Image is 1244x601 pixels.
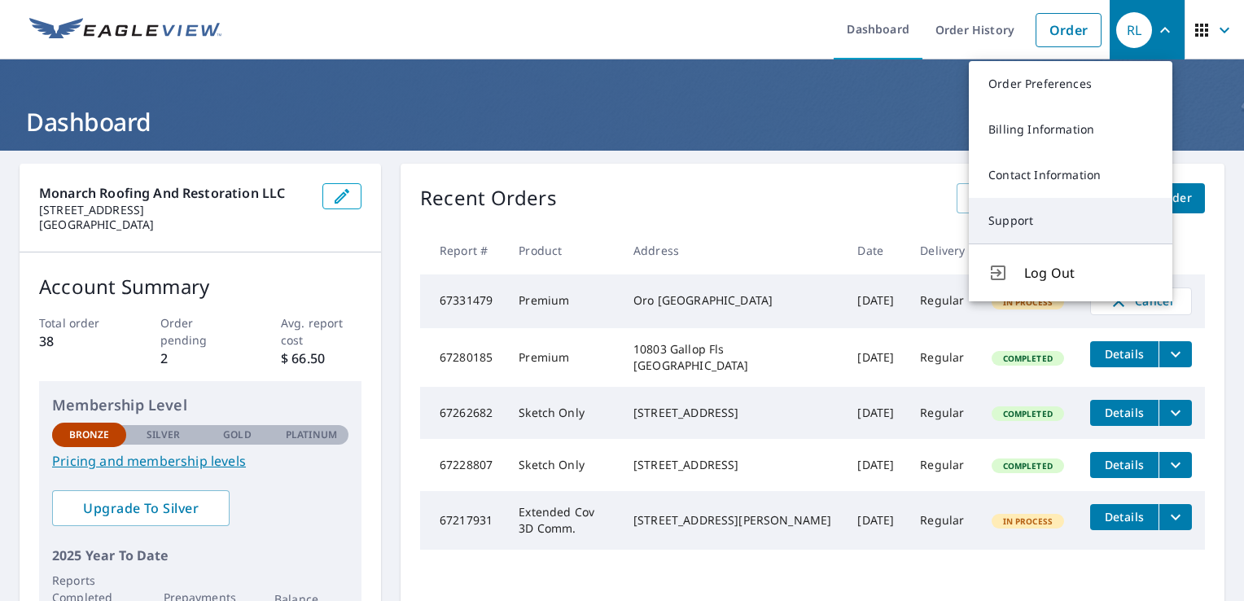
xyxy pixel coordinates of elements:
[420,183,557,213] p: Recent Orders
[969,107,1172,152] a: Billing Information
[907,274,978,328] td: Regular
[39,217,309,232] p: [GEOGRAPHIC_DATA]
[1090,341,1159,367] button: detailsBtn-67280185
[39,183,309,203] p: Monarch Roofing And Restoration LLC
[281,314,361,349] p: Avg. report cost
[1159,341,1192,367] button: filesDropdownBtn-67280185
[993,515,1063,527] span: In Process
[907,387,978,439] td: Regular
[907,226,978,274] th: Delivery
[420,439,506,491] td: 67228807
[1036,13,1102,47] a: Order
[69,428,110,442] p: Bronze
[969,61,1172,107] a: Order Preferences
[506,439,620,491] td: Sketch Only
[1100,346,1149,362] span: Details
[844,226,907,274] th: Date
[39,331,120,351] p: 38
[281,349,361,368] p: $ 66.50
[223,428,251,442] p: Gold
[1024,263,1153,283] span: Log Out
[1159,452,1192,478] button: filesDropdownBtn-67228807
[993,408,1062,419] span: Completed
[286,428,337,442] p: Platinum
[506,226,620,274] th: Product
[633,512,831,529] div: [STREET_ADDRESS][PERSON_NAME]
[1116,12,1152,48] div: RL
[39,314,120,331] p: Total order
[65,499,217,517] span: Upgrade To Silver
[969,243,1172,301] button: Log Out
[907,439,978,491] td: Regular
[633,405,831,421] div: [STREET_ADDRESS]
[420,328,506,387] td: 67280185
[844,387,907,439] td: [DATE]
[1100,509,1149,524] span: Details
[844,491,907,550] td: [DATE]
[993,460,1062,472] span: Completed
[1159,504,1192,530] button: filesDropdownBtn-67217931
[160,314,241,349] p: Order pending
[957,183,1072,213] a: View All Orders
[844,439,907,491] td: [DATE]
[52,546,348,565] p: 2025 Year To Date
[52,451,348,471] a: Pricing and membership levels
[907,491,978,550] td: Regular
[993,296,1063,308] span: In Process
[633,292,831,309] div: Oro [GEOGRAPHIC_DATA]
[1100,405,1149,420] span: Details
[420,274,506,328] td: 67331479
[506,274,620,328] td: Premium
[147,428,181,442] p: Silver
[20,105,1224,138] h1: Dashboard
[420,491,506,550] td: 67217931
[969,152,1172,198] a: Contact Information
[633,341,831,374] div: 10803 Gallop Fls [GEOGRAPHIC_DATA]
[969,198,1172,243] a: Support
[1090,504,1159,530] button: detailsBtn-67217931
[39,272,361,301] p: Account Summary
[1159,400,1192,426] button: filesDropdownBtn-67262682
[506,387,620,439] td: Sketch Only
[1100,457,1149,472] span: Details
[39,203,309,217] p: [STREET_ADDRESS]
[844,328,907,387] td: [DATE]
[506,328,620,387] td: Premium
[506,491,620,550] td: Extended Cov 3D Comm.
[1090,400,1159,426] button: detailsBtn-67262682
[52,490,230,526] a: Upgrade To Silver
[844,274,907,328] td: [DATE]
[907,328,978,387] td: Regular
[633,457,831,473] div: [STREET_ADDRESS]
[993,353,1062,364] span: Completed
[160,349,241,368] p: 2
[1090,452,1159,478] button: detailsBtn-67228807
[52,394,348,416] p: Membership Level
[620,226,844,274] th: Address
[29,18,221,42] img: EV Logo
[420,226,506,274] th: Report #
[420,387,506,439] td: 67262682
